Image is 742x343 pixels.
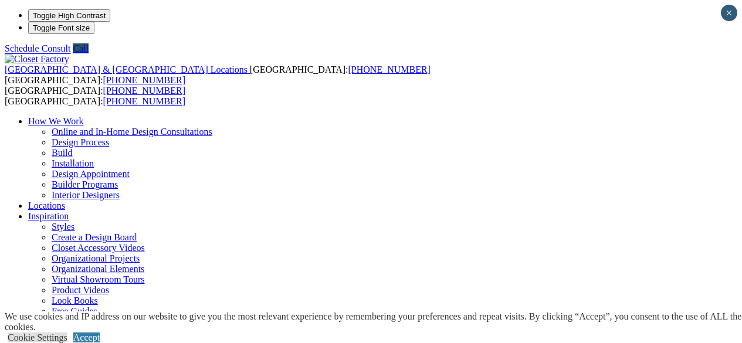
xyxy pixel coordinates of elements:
span: [GEOGRAPHIC_DATA]: [GEOGRAPHIC_DATA]: [5,64,431,85]
a: Closet Accessory Videos [52,243,145,253]
span: Toggle High Contrast [33,11,106,20]
a: [PHONE_NUMBER] [348,64,430,74]
a: Virtual Showroom Tours [52,274,145,284]
a: [PHONE_NUMBER] [103,86,185,96]
a: Installation [52,158,94,168]
span: Toggle Font size [33,23,90,32]
img: Closet Factory [5,54,69,64]
a: Create a Design Board [52,232,137,242]
a: Accept [73,332,100,342]
a: Online and In-Home Design Consultations [52,127,212,137]
span: [GEOGRAPHIC_DATA] & [GEOGRAPHIC_DATA] Locations [5,64,248,74]
button: Toggle High Contrast [28,9,110,22]
button: Close [721,5,737,21]
div: We use cookies and IP address on our website to give you the most relevant experience by remember... [5,311,742,332]
a: Design Appointment [52,169,130,179]
span: [GEOGRAPHIC_DATA]: [GEOGRAPHIC_DATA]: [5,86,185,106]
a: Product Videos [52,285,109,295]
a: Organizational Elements [52,264,144,274]
a: Interior Designers [52,190,120,200]
a: Inspiration [28,211,69,221]
a: Builder Programs [52,179,118,189]
button: Toggle Font size [28,22,94,34]
a: Call [73,43,89,53]
a: Styles [52,222,74,232]
a: How We Work [28,116,84,126]
a: Organizational Projects [52,253,140,263]
a: Locations [28,201,65,210]
a: Design Process [52,137,109,147]
a: Schedule Consult [5,43,70,53]
a: [PHONE_NUMBER] [103,75,185,85]
a: Cookie Settings [8,332,67,342]
a: Build [52,148,73,158]
a: [GEOGRAPHIC_DATA] & [GEOGRAPHIC_DATA] Locations [5,64,250,74]
a: [PHONE_NUMBER] [103,96,185,106]
a: Look Books [52,296,98,305]
a: Free Guides [52,306,97,316]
